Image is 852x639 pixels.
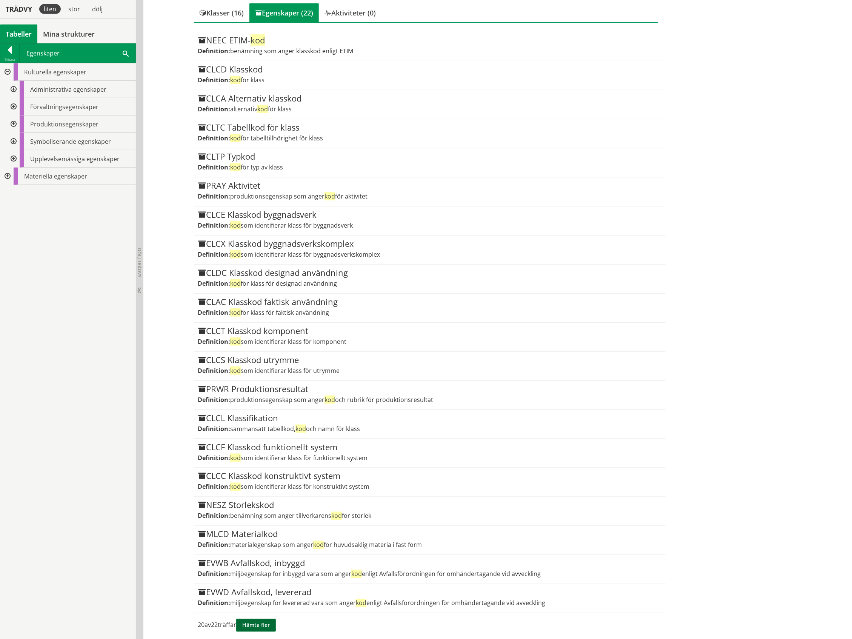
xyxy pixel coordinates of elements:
span: kod [356,599,366,607]
div: liten [39,4,61,14]
label: Definition: [198,76,230,84]
span: Dölj trädvy [136,248,143,277]
span: Upplevelsemässiga egenskaper [30,155,120,163]
span: kod [230,76,241,84]
div: Tillbaka [0,57,19,63]
span: kod [230,308,241,317]
span: som identifierar klass för byggnadsverk [230,221,353,229]
span: 22 [211,621,218,629]
span: kod [230,134,241,142]
div: dölj [88,4,107,14]
span: kod [324,192,335,200]
span: materialegenskap som anger för huvudsaklig materia i fast form [230,541,422,549]
span: kod [324,396,335,404]
label: Definition: [198,366,230,375]
span: som identifierar klass för komponent [230,337,346,346]
span: produktionsegenskap som anger för aktivitet [230,192,368,200]
span: alternativ för klass [230,105,292,113]
label: Definition: [198,483,230,491]
div: EVWD Avfallskod, levererad [198,588,661,597]
span: kod [230,250,241,259]
span: som identifierar klass för byggnadsverkskomplex [230,250,380,259]
span: benämning som anger klasskod enligt ETIM [230,47,353,55]
div: MLCD Materialkod [198,530,661,539]
div: av träffar [194,613,658,637]
button: Hämta fler [236,619,276,632]
span: benämning som anger tillverkarens för storlek [230,512,371,520]
span: för typ av klass [230,163,283,171]
span: för klass för faktisk användning [230,308,329,317]
span: som identifierar klass för utrymme [230,366,340,375]
span: för klass för designad användning [230,279,337,288]
div: CLCX Klasskod byggnadsverkskomplex [198,239,661,248]
label: Definition: [198,47,230,55]
span: Produktionsegenskaper [30,120,98,128]
div: NESZ Storlekskod [198,501,661,510]
span: kod [230,337,241,346]
label: Definition: [198,425,230,433]
div: Klasser (16) [194,3,249,22]
label: Definition: [198,250,230,259]
div: CLCA Alternativ klasskod [198,94,661,103]
span: kod [295,425,306,433]
label: Definition: [198,454,230,462]
span: kod [351,570,362,578]
label: Definition: [198,396,230,404]
span: kod [230,221,241,229]
div: CLCD Klasskod [198,65,661,74]
div: CLTP Typkod [198,152,661,161]
label: Definition: [198,221,230,229]
div: Egenskaper [20,44,135,63]
span: som identifierar klass för konstruktivt system [230,483,369,491]
label: Definition: [198,308,230,317]
div: PRWR Produktionsresultat [198,385,661,394]
div: Egenskaper (22) [249,3,319,22]
span: Administrativa egenskaper [30,85,106,94]
div: CLCF Klasskod funktionellt system [198,443,661,452]
label: Definition: [198,512,230,520]
span: kod [230,163,241,171]
label: Definition: [198,337,230,346]
div: CLTC Tabellkod för klass [198,123,661,132]
div: stor [64,4,85,14]
span: Sök i tabellen [123,49,129,57]
span: kod [230,279,241,288]
div: CLDC Klasskod designad användning [198,268,661,277]
span: Materiella egenskaper [24,172,87,180]
label: Definition: [198,279,230,288]
span: kod [230,366,241,375]
a: Mina strukturer [37,25,100,43]
span: produktionsegenskap som anger och rubrik för produktionsresultat [230,396,433,404]
label: Definition: [198,134,230,142]
span: sammansatt tabellkod, och namn för klass [230,425,360,433]
div: CLCC Klasskod konstruktivt system [198,472,661,481]
div: CLAC Klasskod faktisk användning [198,297,661,306]
div: Aktiviteter (0) [319,3,381,22]
span: som identifierar klass för funktionellt system [230,454,368,462]
div: CLCE Klasskod byggnadsverk [198,210,661,219]
span: Symboliserande egenskaper [30,137,111,146]
div: NEEC ETIM- [198,36,661,45]
span: 20 [198,621,205,629]
span: kod [313,541,324,549]
label: Definition: [198,105,230,113]
span: miljöegenskap för levererad vara som anger enligt Avfallsförordningen för omhändertagande vid avv... [230,599,545,607]
label: Definition: [198,163,230,171]
span: kod [331,512,342,520]
span: för klass [230,76,265,84]
span: kod [257,105,268,113]
div: CLCL Klassifikation [198,414,661,423]
div: PRAY Aktivitet [198,181,661,190]
label: Definition: [198,541,230,549]
label: Definition: [198,570,230,578]
div: Trädvy [2,5,36,13]
span: Förvaltningsegenskaper [30,103,98,111]
div: CLCT Klasskod komponent [198,326,661,336]
span: Kulturella egenskaper [24,68,86,76]
span: kod [230,454,241,462]
label: Definition: [198,599,230,607]
span: för tabelltillhörighet för klass [230,134,323,142]
span: kod [230,483,241,491]
div: EVWB Avfallskod, inbyggd [198,559,661,568]
span: miljöegenskap för inbyggd vara som anger enligt Avfallsförordningen för omhändertagande vid avvec... [230,570,541,578]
